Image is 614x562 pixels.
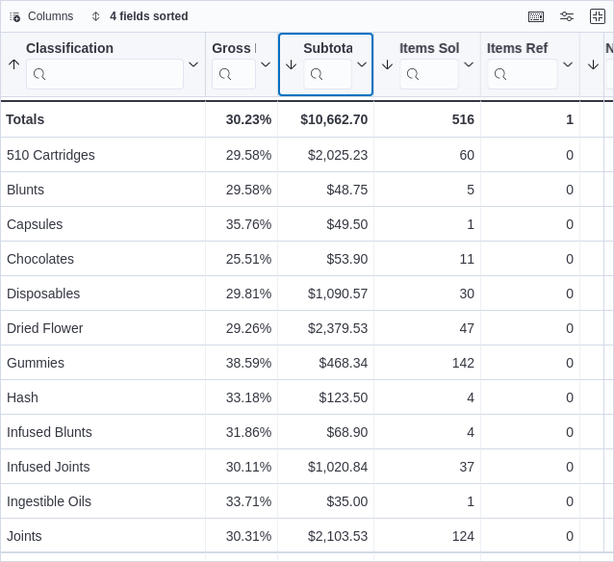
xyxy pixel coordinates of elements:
div: 0 [487,213,574,236]
div: 38.59% [212,351,271,374]
span: 4 fields sorted [110,9,188,24]
div: 29.58% [212,143,271,166]
div: Classification [26,40,184,89]
div: 60 [380,143,474,166]
div: 0 [487,143,574,166]
div: $2,103.53 [284,524,368,548]
div: Gross Margin [212,40,256,59]
button: Exit fullscreen [586,5,609,28]
div: Subtotal [303,40,352,59]
div: 29.81% [212,282,271,305]
div: 0 [487,386,574,409]
div: $10,662.70 [284,108,368,131]
button: Items Ref [487,40,574,89]
div: 0 [487,282,574,305]
div: $2,025.23 [284,143,368,166]
div: Items Ref [487,40,558,89]
div: Ingestible Oils [7,490,199,513]
div: Items Sold [399,40,459,89]
div: 30 [380,282,474,305]
div: Totals [6,108,199,131]
div: Gummies [7,351,199,374]
button: Keyboard shortcuts [524,5,548,28]
div: 0 [487,490,574,513]
div: 516 [380,108,474,131]
div: 0 [487,317,574,340]
div: Dried Flower [7,317,199,340]
div: 0 [487,351,574,374]
button: Classification [7,40,199,89]
div: 47 [380,317,474,340]
button: Display options [555,5,578,28]
button: 4 fields sorted [83,5,195,28]
div: $68.90 [284,421,368,444]
div: 33.18% [212,386,271,409]
div: Subtotal [303,40,352,89]
div: Classification [26,40,184,59]
div: 0 [487,524,574,548]
div: 30.31% [212,524,271,548]
div: 4 [380,386,474,409]
div: 510 Cartridges [7,143,199,166]
div: 0 [487,421,574,444]
div: Items Ref [487,40,558,59]
div: $53.90 [284,247,368,270]
div: 30.23% [212,108,271,131]
button: Columns [1,5,81,28]
div: $1,090.57 [284,282,368,305]
div: 11 [380,247,474,270]
div: $49.50 [284,213,368,236]
div: Gross Margin [212,40,256,89]
div: $123.50 [284,386,368,409]
button: Items Sold [380,40,474,89]
div: 1 [380,490,474,513]
div: 1 [487,108,574,131]
div: 30.11% [212,455,271,478]
div: Capsules [7,213,199,236]
div: 29.58% [212,178,271,201]
div: $2,379.53 [284,317,368,340]
div: Items Sold [399,40,459,59]
div: Hash [7,386,199,409]
div: Joints [7,524,199,548]
div: 124 [380,524,474,548]
div: 29.26% [212,317,271,340]
button: Subtotal [284,40,368,89]
div: $1,020.84 [284,455,368,478]
div: Disposables [7,282,199,305]
div: 4 [380,421,474,444]
div: 33.71% [212,490,271,513]
div: 0 [487,247,574,270]
div: Infused Blunts [7,421,199,444]
div: 25.51% [212,247,271,270]
div: Blunts [7,178,199,201]
div: Infused Joints [7,455,199,478]
div: 142 [380,351,474,374]
div: Chocolates [7,247,199,270]
div: $48.75 [284,178,368,201]
div: 35.76% [212,213,271,236]
div: 1 [380,213,474,236]
div: 31.86% [212,421,271,444]
div: 37 [380,455,474,478]
button: Gross Margin [212,40,271,89]
div: 5 [380,178,474,201]
span: Columns [28,9,73,24]
div: 0 [487,455,574,478]
div: $35.00 [284,490,368,513]
div: $468.34 [284,351,368,374]
div: 0 [487,178,574,201]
